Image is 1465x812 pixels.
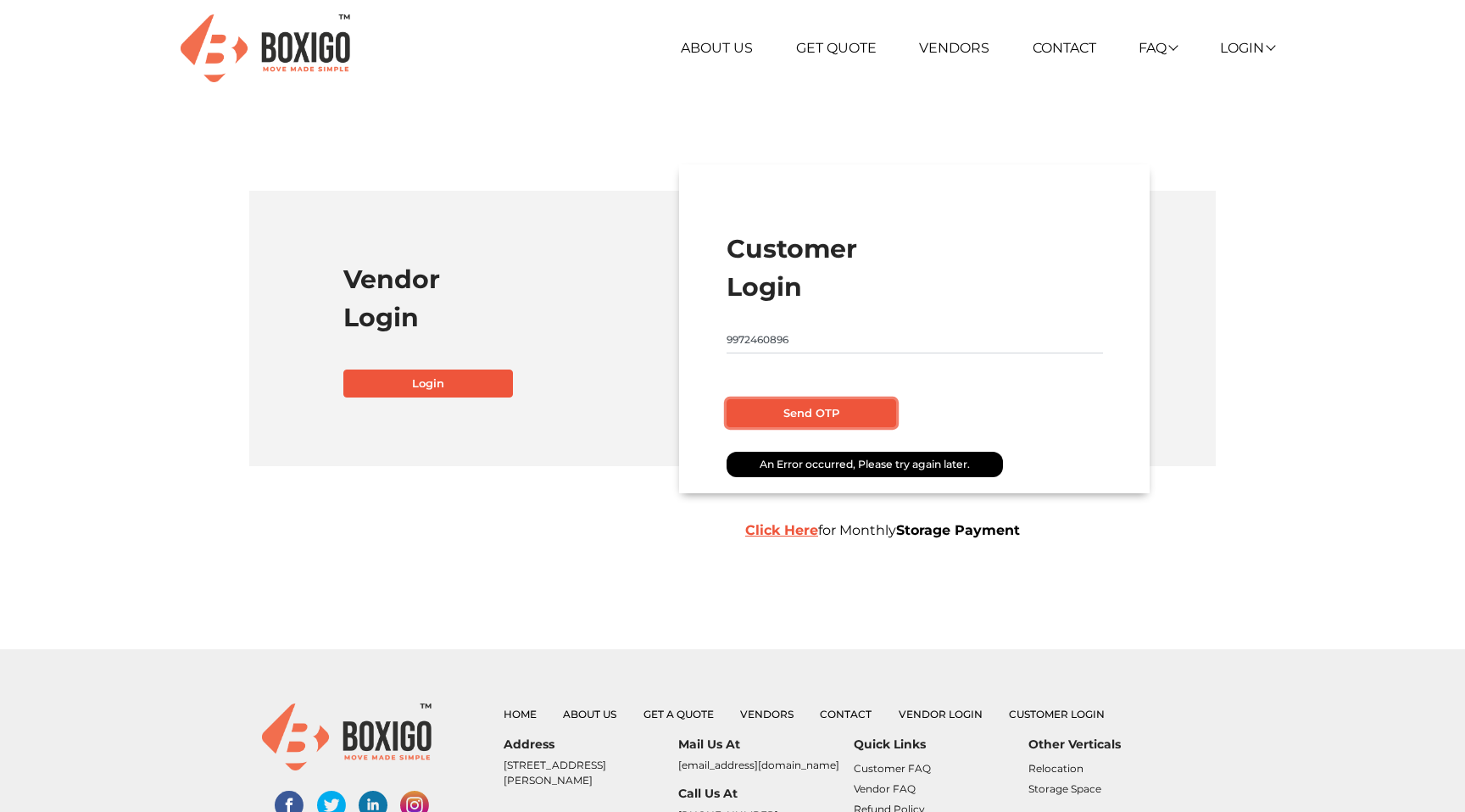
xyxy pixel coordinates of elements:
[181,14,350,81] img: Boxigo
[732,520,1216,541] div: for Monthly
[1033,40,1096,56] a: Contact
[678,787,853,801] h6: Call Us At
[854,737,1028,752] h6: Quick Links
[727,452,1003,477] div: An Error occurred, Please try again later.
[854,782,916,795] a: Vendor FAQ
[727,399,896,428] button: Send OTP
[262,704,432,770] img: boxigo_logo_small
[643,708,714,720] a: Get a Quote
[504,737,678,752] h6: Address
[504,708,537,720] a: Home
[1139,40,1177,56] a: FAQ
[919,40,989,56] a: Vendors
[727,326,1103,353] input: Mobile No
[727,230,1103,306] h1: Customer Login
[740,708,794,720] a: Vendors
[896,522,1020,538] b: Storage Payment
[678,737,853,752] h6: Mail Us At
[820,708,872,720] a: Contact
[745,522,818,538] a: Click Here
[854,762,931,775] a: Customer FAQ
[563,708,616,720] a: About Us
[796,40,877,56] a: Get Quote
[1028,737,1203,752] h6: Other Verticals
[899,708,983,720] a: Vendor Login
[343,260,720,336] h1: Vendor Login
[1220,40,1274,56] a: Login
[681,40,753,56] a: About Us
[1028,782,1101,795] a: Storage Space
[678,759,839,771] a: [EMAIL_ADDRESS][DOMAIN_NAME]
[343,370,513,398] a: Login
[1028,762,1083,775] a: Relocation
[504,758,678,788] p: [STREET_ADDRESS][PERSON_NAME]
[1009,708,1105,720] a: Customer Login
